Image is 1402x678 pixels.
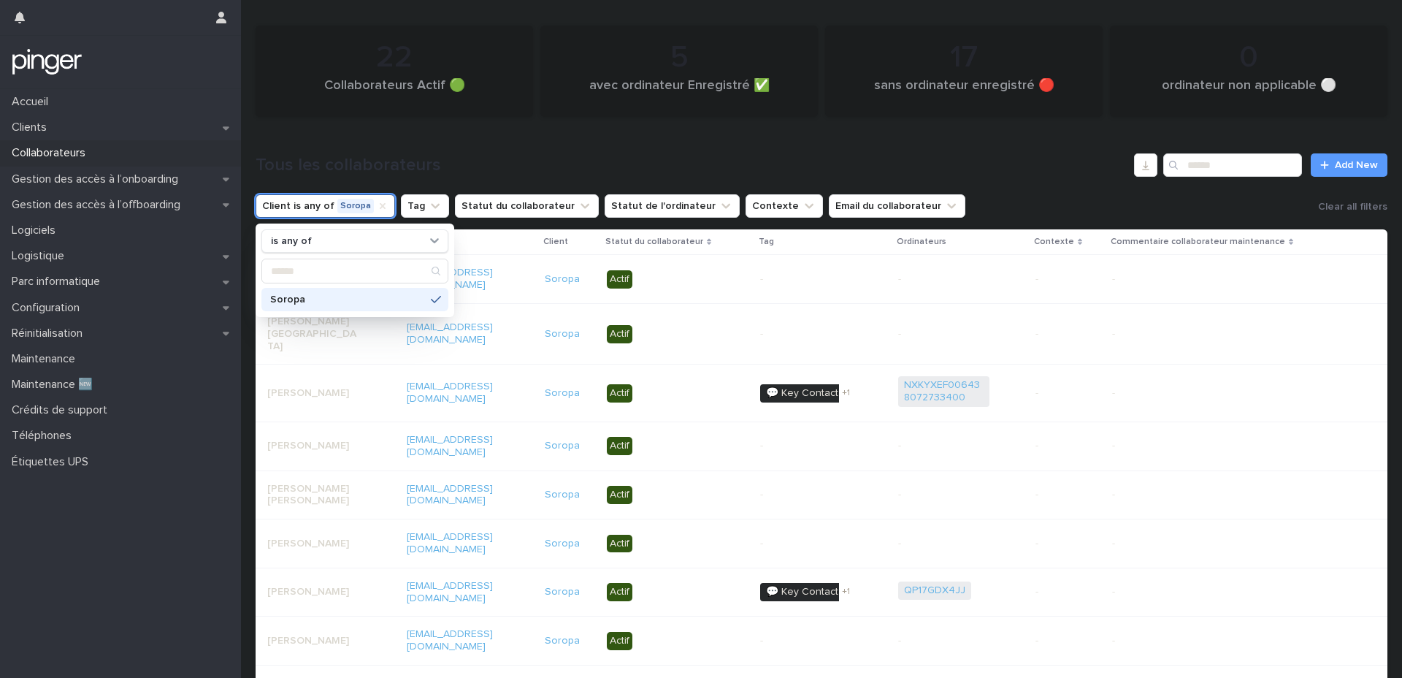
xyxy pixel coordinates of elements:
p: - [760,635,851,647]
tr: [PERSON_NAME][EMAIL_ADDRESS][DOMAIN_NAME]Soropa Actif---- [256,617,1387,666]
a: Soropa [545,635,580,647]
tr: [PERSON_NAME][EMAIL_ADDRESS][DOMAIN_NAME]Soropa Actif---- [256,255,1387,304]
p: Gestion des accès à l’offboarding [6,198,192,212]
p: [PERSON_NAME] [PERSON_NAME] [267,483,359,508]
a: Soropa [545,328,580,340]
p: - [1035,489,1100,501]
div: 17 [850,39,1078,76]
p: - [898,273,989,286]
a: QP17GDX4JJ [904,584,965,597]
a: Soropa [545,387,580,400]
a: [EMAIL_ADDRESS][DOMAIN_NAME] [407,484,493,506]
tr: [PERSON_NAME][EMAIL_ADDRESS][DOMAIN_NAME]Soropa Actif---- [256,519,1387,568]
p: [PERSON_NAME] [267,538,359,550]
p: Commentaire collaborateur maintenance [1111,234,1285,250]
div: Actif [607,632,632,650]
a: NXKYXEF006438072733400 [904,379,984,404]
tr: [PERSON_NAME][EMAIL_ADDRESS][DOMAIN_NAME]Soropa Actif---- [256,422,1387,471]
p: Crédits de support [6,403,119,417]
a: [EMAIL_ADDRESS][DOMAIN_NAME] [407,435,493,457]
input: Search [262,259,448,283]
p: - [760,328,851,340]
div: 0 [1135,39,1363,76]
button: Statut de l'ordinateur [605,194,740,218]
p: Statut du collaborateur [605,234,703,250]
p: - [1112,538,1295,550]
p: Logistique [6,249,76,263]
p: [PERSON_NAME] [267,635,359,647]
button: Statut du collaborateur [455,194,599,218]
p: Réinitialisation [6,327,94,340]
p: Clients [6,121,58,134]
div: 22 [280,39,508,76]
button: Clear all filters [1312,196,1387,218]
p: - [1112,635,1295,647]
button: Tag [401,194,449,218]
div: Actif [607,486,632,504]
a: Soropa [545,586,580,598]
div: 5 [565,39,793,76]
div: Actif [607,583,632,601]
p: - [760,489,851,501]
p: - [1112,586,1295,598]
span: Clear all filters [1318,202,1387,212]
span: Add New [1335,160,1378,170]
div: Actif [607,437,632,455]
p: - [1035,328,1100,340]
p: Contexte [1034,234,1074,250]
div: avec ordinateur Enregistré ✅ [565,78,793,109]
p: - [1112,328,1295,340]
div: ordinateur non applicable ⚪ [1135,78,1363,109]
p: - [1112,387,1295,400]
div: Actif [607,384,632,403]
span: + 1 [842,587,850,596]
p: - [898,489,989,501]
div: sans ordinateur enregistré 🔴 [850,78,1078,109]
p: - [1112,273,1295,286]
button: Client [256,194,395,218]
img: mTgBEunGTSyRkCgitkcU [12,47,83,77]
a: [EMAIL_ADDRESS][DOMAIN_NAME] [407,322,493,345]
tr: [PERSON_NAME][EMAIL_ADDRESS][DOMAIN_NAME]Soropa Actif💬 Key Contact+1NXKYXEF006438072733400 -- [256,365,1387,422]
a: [EMAIL_ADDRESS][DOMAIN_NAME] [407,629,493,652]
tr: [PERSON_NAME][EMAIL_ADDRESS][DOMAIN_NAME]Soropa Actif💬 Key Contact+1QP17GDX4JJ -- [256,568,1387,617]
p: Accueil [6,95,60,109]
a: Soropa [545,273,580,286]
p: [PERSON_NAME] [GEOGRAPHIC_DATA] [267,316,359,352]
div: Collaborateurs Actif 🟢 [280,78,508,109]
input: Search [1163,153,1302,177]
p: Maintenance [6,352,87,366]
div: Actif [607,535,632,553]
a: Soropa [545,489,580,501]
a: [EMAIL_ADDRESS][DOMAIN_NAME] [407,532,493,555]
p: Configuration [6,301,91,315]
button: Contexte [746,194,823,218]
p: - [1035,273,1100,286]
p: Maintenance 🆕 [6,378,104,392]
p: - [760,538,851,550]
a: Add New [1311,153,1387,177]
p: - [760,273,851,286]
h1: Tous les collaborateurs [256,155,1128,176]
tr: [PERSON_NAME] [PERSON_NAME][EMAIL_ADDRESS][DOMAIN_NAME]Soropa Actif---- [256,471,1387,519]
p: Logiciels [6,224,67,237]
p: Collaborateurs [6,146,97,160]
tr: [PERSON_NAME] [GEOGRAPHIC_DATA][EMAIL_ADDRESS][DOMAIN_NAME]Soropa Actif---- [256,303,1387,364]
a: Soropa [545,538,580,550]
p: Étiquettes UPS [6,455,100,469]
p: - [898,538,989,550]
p: - [1112,440,1295,452]
p: - [1035,538,1100,550]
p: - [760,440,851,452]
p: - [898,440,989,452]
div: Actif [607,270,632,289]
p: - [898,328,989,340]
span: + 1 [842,389,850,397]
span: 💬 Key Contact [760,384,844,403]
p: - [1035,586,1100,598]
p: is any of [271,235,312,248]
p: - [1035,387,1100,400]
p: - [1112,489,1295,501]
a: Soropa [545,440,580,452]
